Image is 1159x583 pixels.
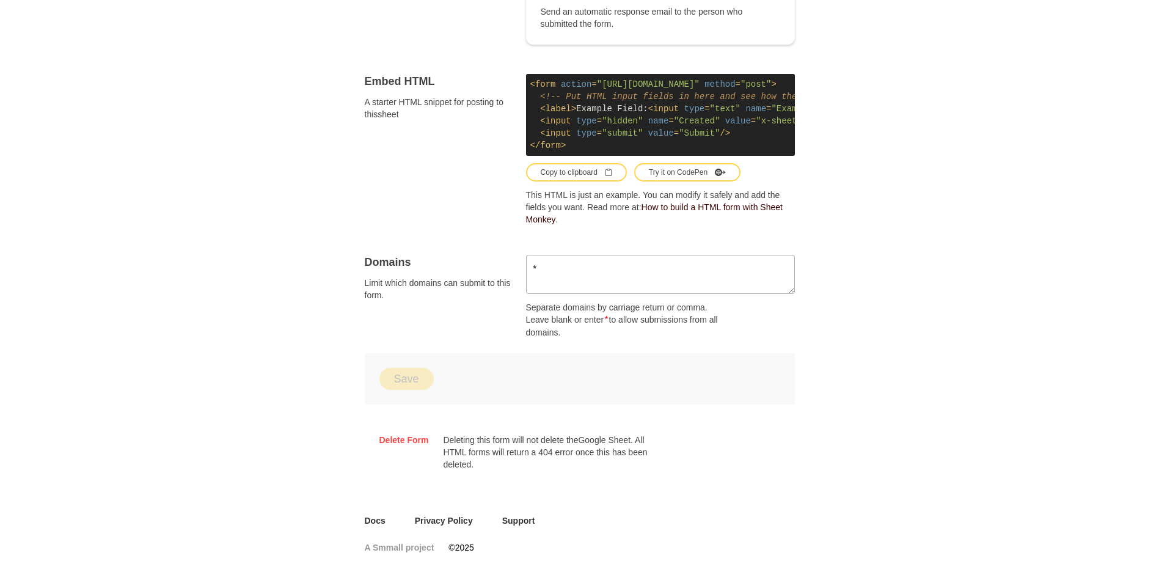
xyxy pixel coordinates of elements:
span: value [648,128,674,138]
button: Try it on CodePen [634,163,740,182]
span: </ > [530,141,566,150]
span: name [745,104,766,114]
span: "Created" [674,116,720,126]
a: A Smmall project [365,541,434,554]
button: Save [379,368,434,390]
a: Support [502,515,535,527]
p: Separate domains by carriage return or comma. Leave blank or enter to allow submissions from all ... [526,301,731,339]
svg: Clipboard [605,169,612,176]
span: "[URL][DOMAIN_NAME]" [597,79,700,89]
span: name [648,116,669,126]
p: This HTML is just an example. You can modify it safely and add the fields you want. Read more at: . [526,189,795,226]
span: form [540,141,561,150]
span: type [684,104,705,114]
span: value [725,116,751,126]
span: <!-- Put HTML input fields in here and see how they fill up your sheet --> [540,92,920,101]
h4: Embed HTML [365,74,511,89]
span: "Submit" [679,128,720,138]
span: type [576,128,597,138]
h4: Domains [365,255,511,269]
span: type [576,116,597,126]
span: "hidden" [602,116,643,126]
span: action [561,79,591,89]
span: "submit" [602,128,643,138]
a: Privacy Policy [415,515,473,527]
span: input [546,116,571,126]
span: A starter HTML snippet for posting to this sheet [365,96,511,120]
code: Example Field: [526,74,795,156]
div: Try it on CodePen [649,167,726,178]
span: input [653,104,679,114]
button: Copy to clipboardClipboard [526,163,627,182]
span: input [546,128,571,138]
p: Deleting this form will not delete the Google Sheet . All HTML forms will return a 404 error once... [443,434,648,471]
span: © 2025 [448,541,473,554]
span: < = = > [530,79,777,89]
span: "text" [710,104,740,114]
span: < > [540,104,576,114]
span: method [704,79,735,89]
span: < = = /> [540,128,730,138]
span: "x-sheetmonkey-current-date-time" [756,116,925,126]
span: label [546,104,571,114]
span: < = = /> [648,104,910,114]
a: Delete Form [379,434,429,446]
div: Copy to clipboard [541,167,612,178]
span: Limit which domains can submit to this form. [365,277,511,301]
span: form [535,79,556,89]
p: Send an automatic response email to the person who submitted the form. [541,5,746,30]
a: Docs [365,515,386,527]
a: How to build a HTML form with Sheet Monkey [526,202,783,224]
span: "Example Header" [771,104,853,114]
span: "post" [740,79,771,89]
span: < = = = /> [540,116,935,126]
